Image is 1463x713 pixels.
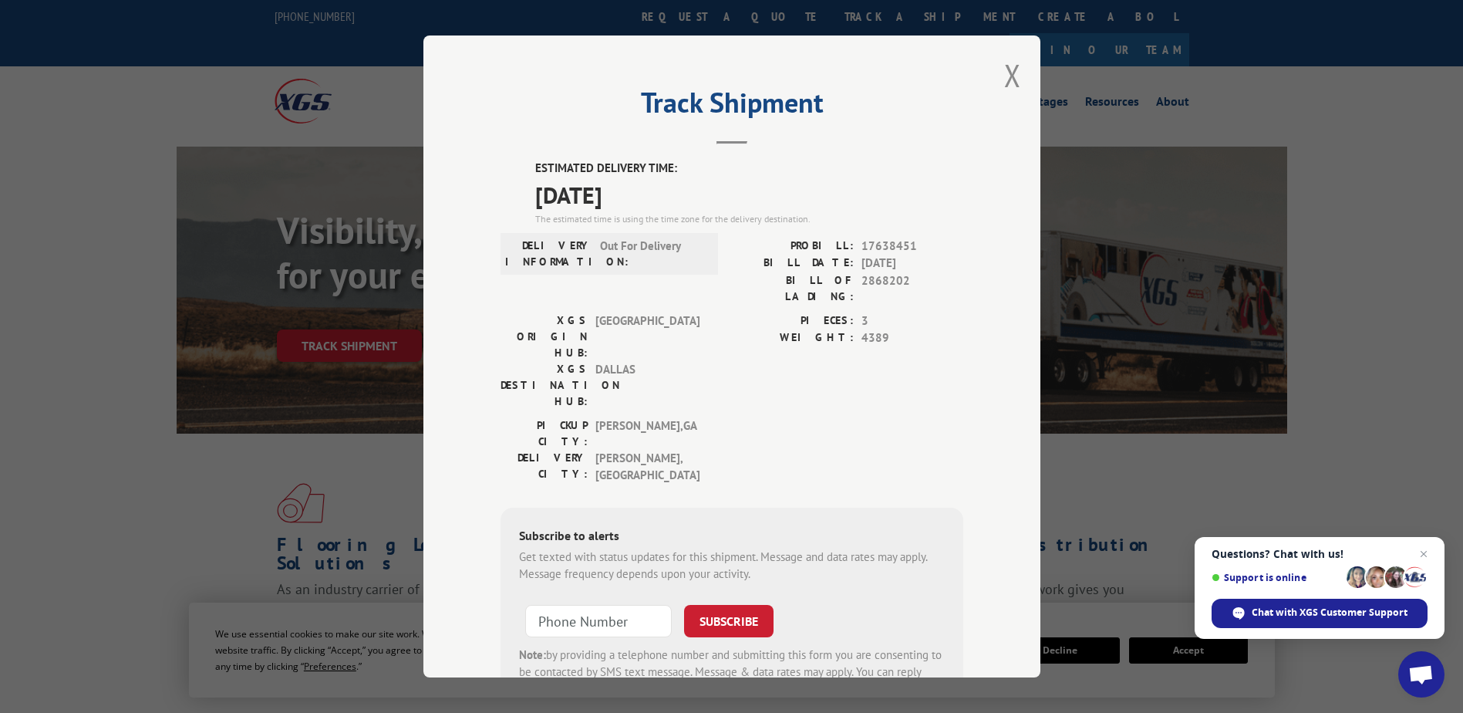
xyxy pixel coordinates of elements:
[505,238,592,270] label: DELIVERY INFORMATION:
[501,417,588,450] label: PICKUP CITY:
[535,177,963,212] span: [DATE]
[595,450,699,485] span: [PERSON_NAME] , [GEOGRAPHIC_DATA]
[525,605,672,637] input: Phone Number
[861,272,963,305] span: 2868202
[519,549,945,583] div: Get texted with status updates for this shipment. Message and data rates may apply. Message frequ...
[861,329,963,347] span: 4389
[535,212,963,226] div: The estimated time is using the time zone for the delivery destination.
[732,313,854,330] label: PIECES:
[861,238,963,255] span: 17638451
[501,313,588,361] label: XGS ORIGIN HUB:
[501,361,588,410] label: XGS DESTINATION HUB:
[861,255,963,272] span: [DATE]
[519,647,945,699] div: by providing a telephone number and submitting this form you are consenting to be contacted by SM...
[595,361,699,410] span: DALLAS
[1212,572,1341,583] span: Support is online
[501,92,963,121] h2: Track Shipment
[1212,599,1428,628] div: Chat with XGS Customer Support
[501,450,588,485] label: DELIVERY CITY:
[1212,548,1428,560] span: Questions? Chat with us!
[595,313,699,361] span: [GEOGRAPHIC_DATA]
[732,255,854,272] label: BILL DATE:
[535,160,963,177] label: ESTIMATED DELIVERY TIME:
[519,647,546,662] strong: Note:
[684,605,774,637] button: SUBSCRIBE
[1398,651,1444,698] div: Open chat
[600,238,704,270] span: Out For Delivery
[732,238,854,255] label: PROBILL:
[519,526,945,549] div: Subscribe to alerts
[732,272,854,305] label: BILL OF LADING:
[1252,606,1407,620] span: Chat with XGS Customer Support
[732,329,854,347] label: WEIGHT:
[1414,545,1433,563] span: Close chat
[1004,55,1021,96] button: Close modal
[861,313,963,330] span: 3
[595,417,699,450] span: [PERSON_NAME] , GA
